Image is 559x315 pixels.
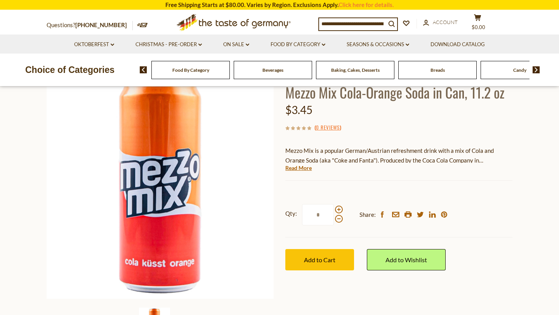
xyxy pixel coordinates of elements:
[302,204,334,225] input: Qty:
[285,249,354,270] button: Add to Cart
[285,83,512,101] h1: Mezzo Mix Cola-Orange Soda in Can, 11.2 oz
[135,40,202,49] a: Christmas - PRE-ORDER
[359,210,376,220] span: Share:
[74,40,114,49] a: Oktoberfest
[47,72,274,299] img: Mezzo Mix Cola-Orange Soda in Can, 11.2 oz
[285,146,512,165] p: Mezzo Mix is a popular German/Austrian refreshment drink with a mix of Cola and Orange Soda (aka ...
[172,67,209,73] a: Food By Category
[47,20,133,30] p: Questions?
[271,40,325,49] a: Food By Category
[347,40,409,49] a: Seasons & Occasions
[472,24,485,30] span: $0.00
[423,18,458,27] a: Account
[285,164,312,172] a: Read More
[314,123,341,131] span: ( )
[431,40,485,49] a: Download Catalog
[75,21,127,28] a: [PHONE_NUMBER]
[367,249,446,270] a: Add to Wishlist
[223,40,249,49] a: On Sale
[431,67,445,73] a: Breads
[339,1,394,8] a: Click here for details.
[513,67,526,73] a: Candy
[285,209,297,218] strong: Qty:
[331,67,380,73] a: Baking, Cakes, Desserts
[466,14,489,33] button: $0.00
[285,103,312,116] span: $3.45
[140,66,147,73] img: previous arrow
[533,66,540,73] img: next arrow
[433,19,458,25] span: Account
[304,256,335,263] span: Add to Cart
[316,123,340,132] a: 0 Reviews
[262,67,283,73] a: Beverages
